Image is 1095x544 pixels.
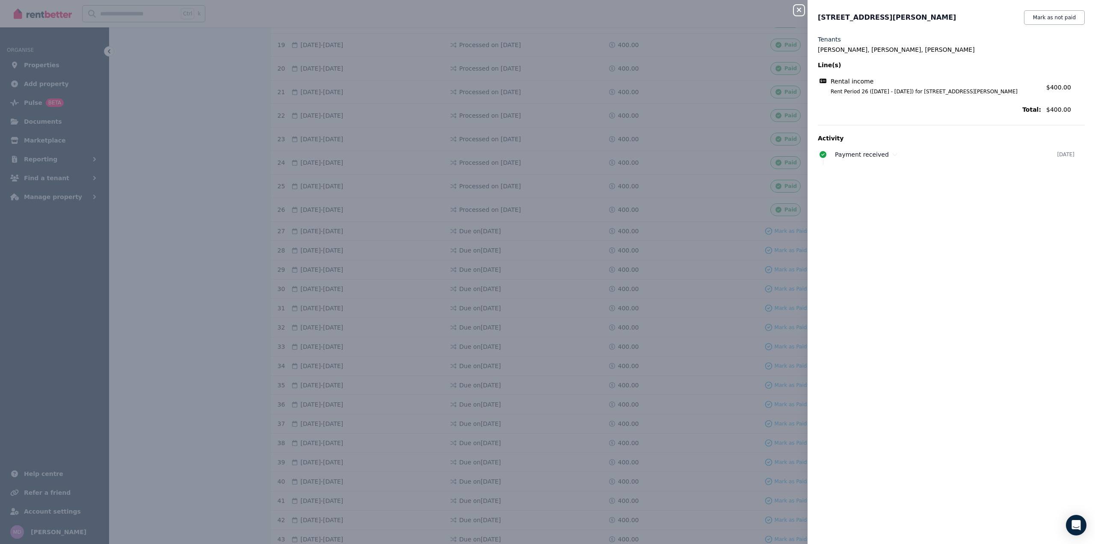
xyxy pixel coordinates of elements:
[1046,84,1071,91] span: $400.00
[1046,105,1085,114] span: $400.00
[1024,10,1085,25] button: Mark as not paid
[818,105,1041,114] span: Total:
[818,61,1041,69] span: Line(s)
[1057,151,1074,158] time: [DATE]
[831,77,873,86] span: Rental income
[818,35,841,44] label: Tenants
[835,151,889,158] span: Payment received
[818,134,1085,143] p: Activity
[820,88,1041,95] span: Rent Period 26 ([DATE] - [DATE]) for [STREET_ADDRESS][PERSON_NAME]
[1066,515,1086,535] div: Open Intercom Messenger
[818,45,1085,54] legend: [PERSON_NAME], [PERSON_NAME], [PERSON_NAME]
[818,12,956,23] span: [STREET_ADDRESS][PERSON_NAME]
